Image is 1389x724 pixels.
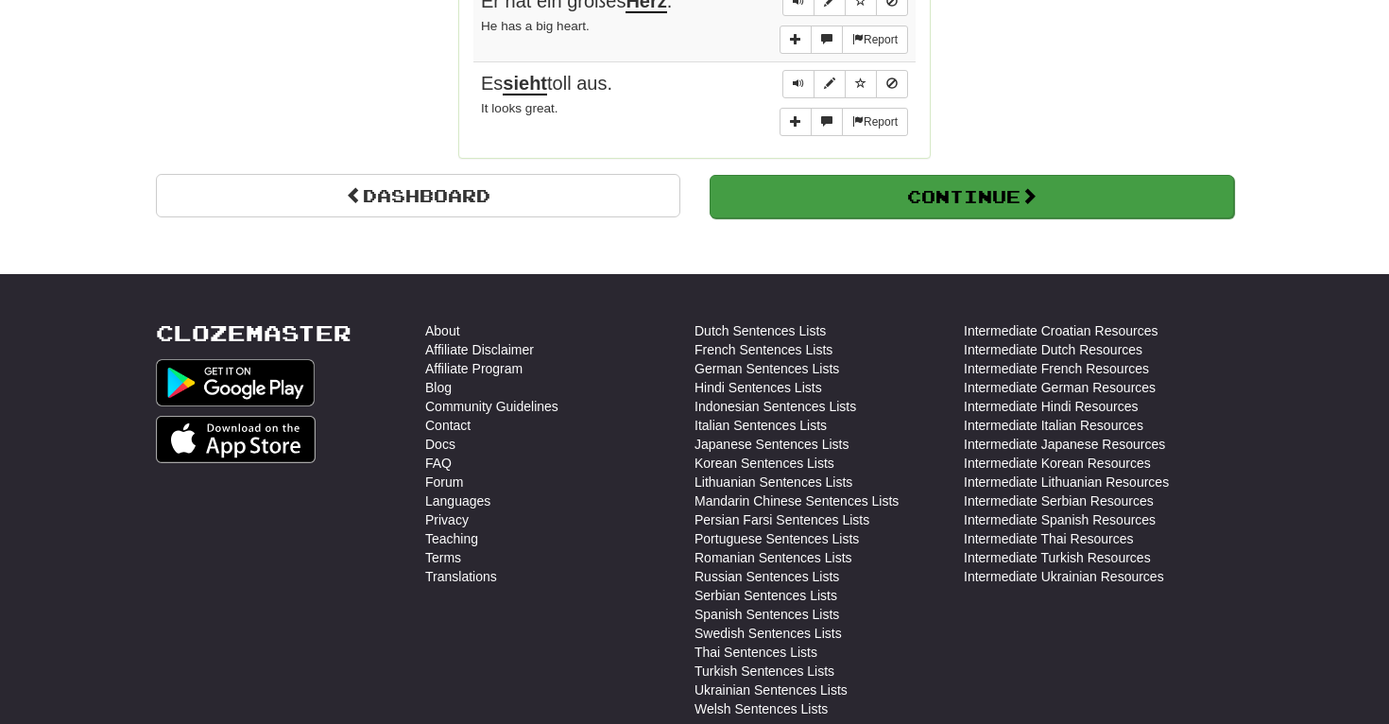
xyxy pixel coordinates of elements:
a: Intermediate Turkish Resources [964,548,1151,567]
a: FAQ [425,454,452,473]
a: Intermediate Thai Resources [964,529,1134,548]
a: Docs [425,435,455,454]
a: Dutch Sentences Lists [694,321,826,340]
button: Report [842,108,908,136]
a: Russian Sentences Lists [694,567,839,586]
button: Play sentence audio [782,70,815,98]
a: Affiliate Disclaimer [425,340,534,359]
a: Intermediate Croatian Resources [964,321,1157,340]
a: Intermediate Korean Resources [964,454,1151,473]
a: Clozemaster [156,321,352,345]
img: Get it on App Store [156,416,316,463]
a: French Sentences Lists [694,340,832,359]
button: Toggle ignore [876,70,908,98]
a: Swedish Sentences Lists [694,624,842,643]
a: Teaching [425,529,478,548]
a: Intermediate Serbian Resources [964,491,1154,510]
a: Community Guidelines [425,397,558,416]
a: Blog [425,378,452,397]
a: Forum [425,473,463,491]
div: More sentence controls [780,108,908,136]
a: Intermediate Italian Resources [964,416,1143,435]
a: Translations [425,567,497,586]
a: Dashboard [156,174,680,217]
button: Add sentence to collection [780,26,812,54]
a: Persian Farsi Sentences Lists [694,510,869,529]
a: Serbian Sentences Lists [694,586,837,605]
a: Indonesian Sentences Lists [694,397,856,416]
a: Contact [425,416,471,435]
button: Edit sentence [814,70,846,98]
a: Romanian Sentences Lists [694,548,852,567]
a: Terms [425,548,461,567]
a: Intermediate Japanese Resources [964,435,1165,454]
a: Privacy [425,510,469,529]
a: Japanese Sentences Lists [694,435,849,454]
a: Affiliate Program [425,359,523,378]
a: Thai Sentences Lists [694,643,817,662]
img: Get it on Google Play [156,359,315,406]
a: Italian Sentences Lists [694,416,827,435]
u: sieht [503,73,547,95]
a: Turkish Sentences Lists [694,662,834,681]
a: Intermediate Dutch Resources [964,340,1142,359]
a: Intermediate French Resources [964,359,1149,378]
a: Korean Sentences Lists [694,454,834,473]
a: Intermediate Hindi Resources [964,397,1138,416]
span: Es toll aus. [481,73,612,95]
small: It looks great. [481,101,558,115]
a: Intermediate Ukrainian Resources [964,567,1164,586]
a: About [425,321,460,340]
small: He has a big heart. [481,19,590,33]
button: Add sentence to collection [780,108,812,136]
a: Languages [425,491,490,510]
a: Welsh Sentences Lists [694,699,828,718]
a: Intermediate Spanish Resources [964,510,1156,529]
a: Lithuanian Sentences Lists [694,473,852,491]
a: Portuguese Sentences Lists [694,529,859,548]
a: Hindi Sentences Lists [694,378,822,397]
a: Mandarin Chinese Sentences Lists [694,491,899,510]
button: Report [842,26,908,54]
a: Ukrainian Sentences Lists [694,681,848,699]
div: Sentence controls [782,70,908,98]
button: Continue [710,175,1234,218]
button: Toggle favorite [845,70,877,98]
a: Spanish Sentences Lists [694,605,839,624]
a: Intermediate Lithuanian Resources [964,473,1169,491]
a: German Sentences Lists [694,359,839,378]
div: More sentence controls [780,26,908,54]
a: Intermediate German Resources [964,378,1156,397]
